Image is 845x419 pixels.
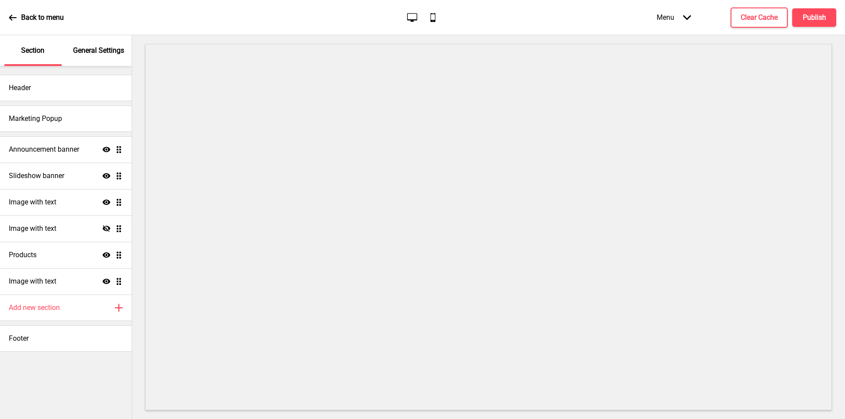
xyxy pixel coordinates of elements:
h4: Announcement banner [9,145,79,154]
h4: Products [9,250,37,260]
p: Section [21,46,44,55]
h4: Image with text [9,197,56,207]
p: Back to menu [21,13,64,22]
div: Menu [648,4,700,30]
h4: Footer [9,334,29,343]
p: General Settings [73,46,124,55]
h4: Header [9,83,31,93]
h4: Image with text [9,277,56,286]
h4: Add new section [9,303,60,313]
h4: Slideshow banner [9,171,64,181]
h4: Clear Cache [741,13,778,22]
h4: Image with text [9,224,56,233]
h4: Marketing Popup [9,114,62,124]
a: Back to menu [9,6,64,29]
button: Publish [792,8,836,27]
button: Clear Cache [731,7,788,28]
h4: Publish [803,13,826,22]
